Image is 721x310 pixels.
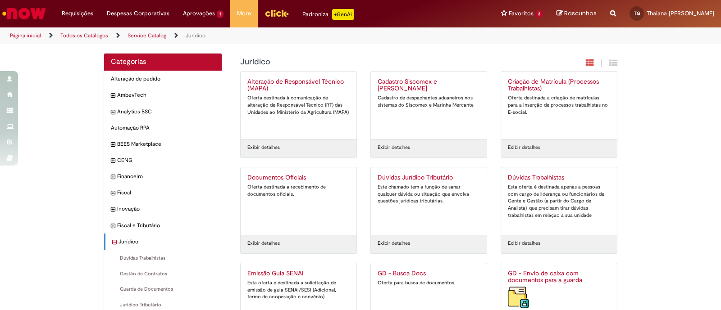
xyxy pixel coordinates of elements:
a: Exibir detalhes [508,144,540,151]
div: Esta oferta é destinada a solicitação de emissão de guia SENAI/SESI (Adicional, termo de cooperaç... [247,279,350,301]
span: 1 [217,10,224,18]
i: expandir categoria Fiscal e Tributário [111,222,115,231]
a: Service Catalog [128,32,166,39]
div: expandir categoria Fiscal Fiscal [104,184,222,201]
a: Alteração de Responsável Técnico (MAPA) Oferta destinada à comunicação de alteração de Responsáve... [241,72,356,139]
div: recolher categoria Jurídico Jurídico [104,234,222,250]
a: Exibir detalhes [247,240,280,247]
div: Esta oferta é destinada apenas a pessoas com cargo de liderança ou funcionários de Gente e Gestão... [508,184,610,219]
span: Inovação [117,205,215,213]
a: Rascunhos [557,9,597,18]
a: Criação de Matrícula (Processos Trabalhistas) Oferta destinada a criação de matrículas para a ins... [501,72,617,139]
p: +GenAi [332,9,354,20]
a: Exibir detalhes [508,240,540,247]
span: Requisições [62,9,93,18]
div: Oferta destinada a criação de matrículas para a inserção de processos trabalhistas no E-social. [508,94,610,116]
div: Guarda de Documentos [104,281,222,297]
span: Rascunhos [564,9,597,18]
span: TG [634,10,640,16]
span: Dúvidas Trabalhistas [111,255,215,262]
span: AmbevTech [117,91,215,99]
div: Dúvidas Trabalhistas [104,250,222,266]
h2: Documentos Oficiais [247,174,350,181]
div: Oferta para busca de documentos. [378,279,480,287]
span: Fiscal e Tributário [117,222,215,229]
span: Thaiana [PERSON_NAME] [647,9,714,17]
span: BEES Marketplace [117,140,215,148]
h2: Dúvidas Jurídico Tributário [378,174,480,181]
h1: {"description":null,"title":"Jurídico"} Categoria [240,58,520,67]
div: Automação RPA [104,120,222,136]
span: Alteração de pedido [111,75,215,83]
div: expandir categoria Inovação Inovação [104,201,222,217]
a: Jurídico [186,32,205,39]
i: expandir categoria Financeiro [111,173,115,182]
a: Página inicial [10,32,41,39]
div: Oferta destinada a recebimento de documentos oficiais. [247,184,350,198]
i: expandir categoria Fiscal [111,189,115,198]
i: Exibição em cartão [586,58,594,67]
div: Padroniza [302,9,354,20]
h2: Categorias [111,58,215,66]
span: Jurídico [119,238,215,246]
a: Exibir detalhes [378,240,410,247]
div: expandir categoria BEES Marketplace BEES Marketplace [104,136,222,153]
span: Despesas Corporativas [107,9,169,18]
div: Este chamado tem a função de sanar qualquer dúvida ou situação que envolva questões jurídicas tri... [378,184,480,205]
span: Guarda de Documentos [111,286,215,293]
span: More [237,9,251,18]
img: ServiceNow [1,4,47,22]
a: Documentos Oficiais Oferta destinada a recebimento de documentos oficiais. [241,167,356,235]
h2: Cadastro Siscomex e Marinha Mercante [378,78,480,93]
ul: Trilhas de página [7,27,474,44]
i: Exibição de grade [609,58,617,67]
span: Aprovações [183,9,215,18]
span: 3 [535,10,543,18]
a: Cadastro Siscomex e [PERSON_NAME] Cadastro de despachantes aduaneiros nos sistemas do Siscomex e ... [371,72,487,139]
div: Oferta destinada à comunicação de alteração de Responsável Técnico (RT) das Unidades ao Ministéri... [247,94,350,116]
i: expandir categoria AmbevTech [111,91,115,100]
span: Analytics BSC [117,108,215,116]
a: Exibir detalhes [247,144,280,151]
div: expandir categoria Financeiro Financeiro [104,168,222,185]
i: expandir categoria CENG [111,157,115,166]
div: Alteração de pedido [104,71,222,87]
span: Gestão de Contratos [111,270,215,278]
i: expandir categoria Inovação [111,205,115,214]
a: Exibir detalhes [378,144,410,151]
span: Fiscal [117,189,215,197]
i: expandir categoria BEES Marketplace [111,140,115,149]
div: expandir categoria Fiscal e Tributário Fiscal e Tributário [104,217,222,234]
span: Financeiro [117,173,215,180]
span: Automação RPA [111,124,215,132]
h2: Alteração de Responsável Técnico (MAPA) [247,78,350,93]
div: Gestão de Contratos [104,266,222,282]
span: Jurídico Tributário [111,301,215,309]
h2: GD - Busca Docs [378,270,480,277]
span: CENG [117,157,215,164]
h2: Dúvidas Trabalhistas [508,174,610,181]
i: recolher categoria Jurídico [112,238,116,247]
a: Dúvidas Trabalhistas Esta oferta é destinada apenas a pessoas com cargo de liderança ou funcionár... [501,167,617,235]
a: Dúvidas Jurídico Tributário Este chamado tem a função de sanar qualquer dúvida ou situação que en... [371,167,487,235]
h2: Emissão Guia SENAI [247,270,350,277]
span: | [601,58,602,68]
h2: GD - Envio de caixa com documentos para a guarda [508,270,610,284]
span: Favoritos [509,9,534,18]
a: Todos os Catálogos [60,32,108,39]
img: click_logo_yellow_360x200.png [265,6,289,20]
div: expandir categoria CENG CENG [104,152,222,169]
h2: Criação de Matrícula (Processos Trabalhistas) [508,78,610,93]
div: Cadastro de despachantes aduaneiros nos sistemas do Siscomex e Marinha Mercante [378,94,480,108]
img: GD - Envio de caixa com documentos para a guarda [508,286,529,309]
i: expandir categoria Analytics BSC [111,108,115,117]
div: expandir categoria Analytics BSC Analytics BSC [104,103,222,120]
div: expandir categoria AmbevTech AmbevTech [104,87,222,103]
